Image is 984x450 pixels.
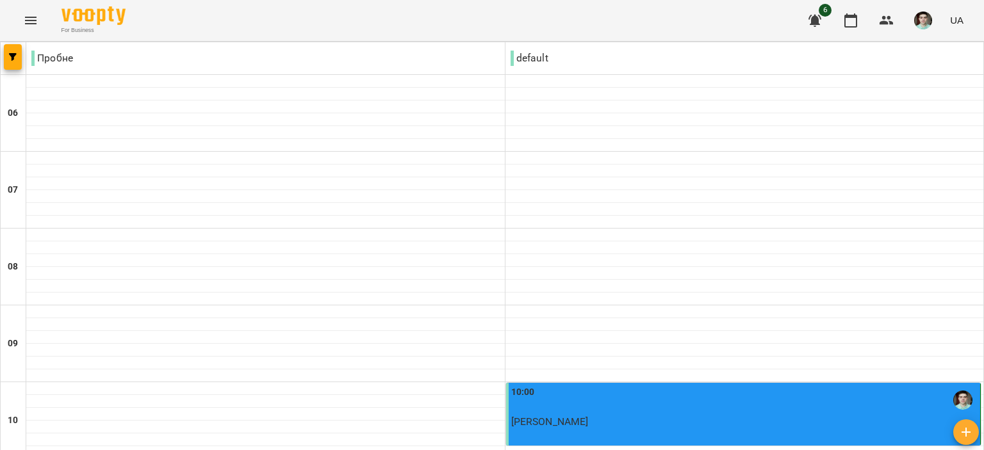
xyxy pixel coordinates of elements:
span: UA [950,13,963,27]
h6: 06 [8,106,18,120]
h6: 10 [8,414,18,428]
img: Андрушко Артем Олександрович [953,390,972,410]
button: UA [945,8,969,32]
button: Menu [15,5,46,36]
span: [PERSON_NAME] [511,415,589,428]
span: For Business [61,26,126,35]
h6: 09 [8,337,18,351]
img: 8482cb4e613eaef2b7d25a10e2b5d949.jpg [914,12,932,29]
button: Створити урок [953,419,979,445]
img: Voopty Logo [61,6,126,25]
p: Пробне [31,51,73,66]
h6: 07 [8,183,18,197]
p: default [511,51,548,66]
label: 10:00 [511,385,535,399]
span: 6 [819,4,832,17]
h6: 08 [8,260,18,274]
